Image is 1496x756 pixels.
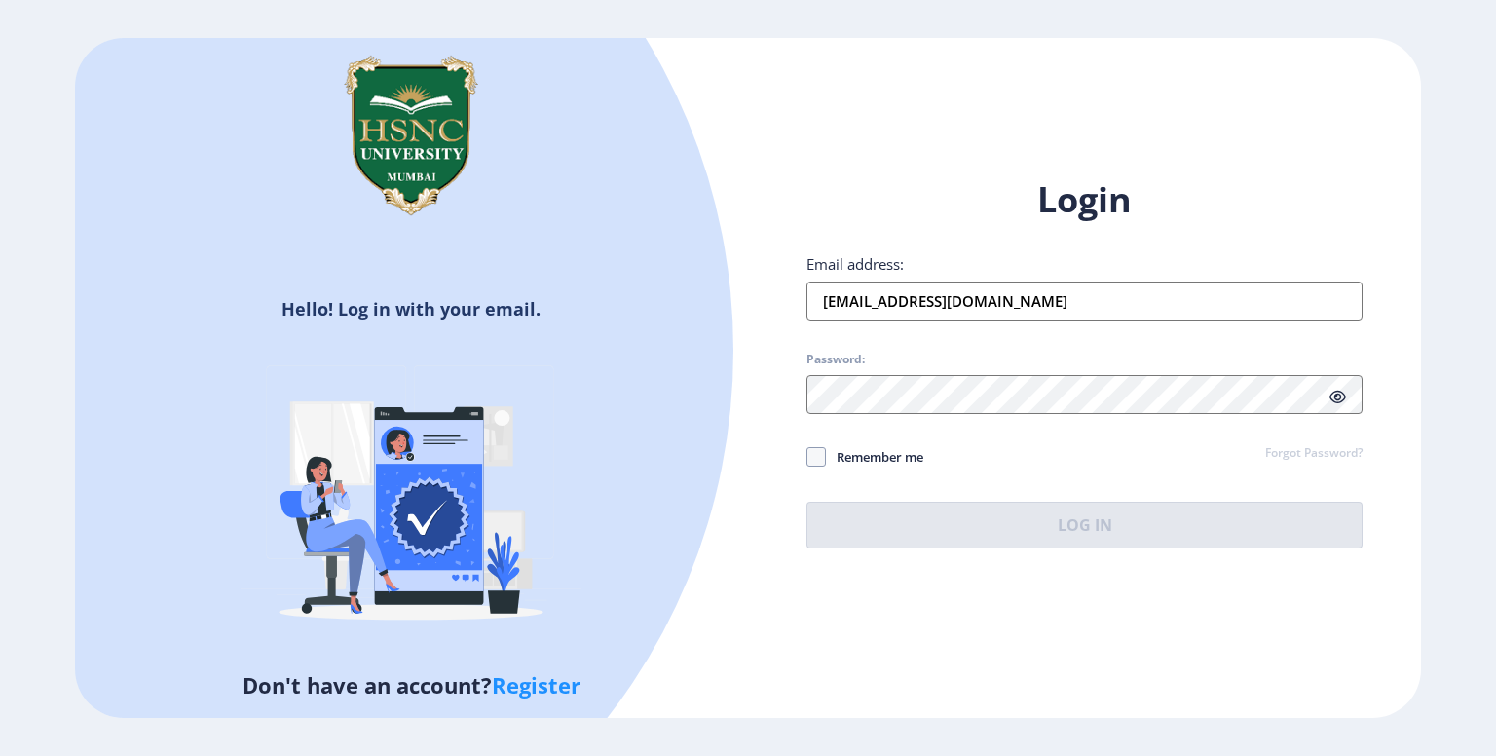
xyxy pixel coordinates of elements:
[826,445,923,469] span: Remember me
[806,282,1363,321] input: Email address
[314,38,508,233] img: hsnc.png
[90,669,733,700] h5: Don't have an account?
[806,254,904,274] label: Email address:
[806,352,865,367] label: Password:
[1265,445,1363,463] a: Forgot Password?
[806,176,1363,223] h1: Login
[806,502,1363,548] button: Log In
[492,670,580,699] a: Register
[241,328,581,669] img: Verified-rafiki.svg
